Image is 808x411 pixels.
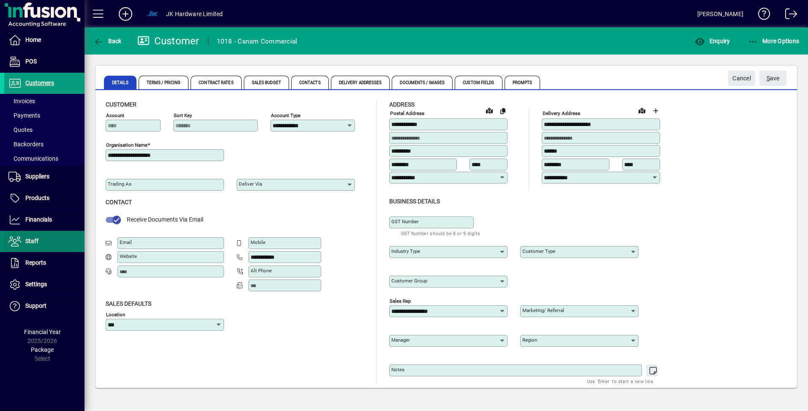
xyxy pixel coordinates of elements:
a: Suppliers [4,166,85,187]
span: Contract Rates [191,76,241,89]
button: Add [112,6,139,22]
button: Cancel [728,71,755,86]
span: Financial Year [24,329,61,335]
span: Delivery Addresses [331,76,390,89]
mat-label: Sort key [174,112,192,118]
span: Details [104,76,136,89]
span: Sales defaults [106,300,151,307]
span: Business details [389,198,440,205]
button: Profile [139,6,166,22]
mat-label: Customer type [522,248,555,254]
span: Settings [25,281,47,288]
mat-label: Marketing/ Referral [522,307,564,313]
a: Communications [4,151,85,166]
span: Enquiry [695,38,730,44]
span: Customer [106,101,136,108]
span: Suppliers [25,173,49,180]
div: Customer [137,34,199,48]
span: Custom Fields [455,76,502,89]
span: Receive Documents Via Email [127,216,203,223]
mat-label: Region [522,337,537,343]
span: S [767,75,770,82]
mat-label: GST Number [391,219,419,225]
mat-label: Account Type [271,112,300,118]
mat-label: Location [106,311,125,317]
div: JK Hardware Limited [166,7,223,21]
span: Sales Budget [244,76,289,89]
mat-label: Alt Phone [251,268,272,274]
span: Contacts [291,76,329,89]
span: Products [25,195,49,201]
a: Products [4,188,85,209]
span: Payments [8,112,40,119]
a: Home [4,30,85,51]
a: Logout [779,2,797,29]
a: Staff [4,231,85,252]
mat-label: Deliver via [239,181,262,187]
mat-label: Trading as [108,181,131,187]
div: 1018 - Canam Commercial [217,35,298,48]
span: Support [25,302,46,309]
a: Support [4,296,85,317]
span: Financials [25,216,52,223]
div: [PERSON_NAME] [697,7,743,21]
span: Staff [25,238,38,244]
span: Reports [25,259,46,266]
span: Invoices [8,98,35,104]
span: Back [93,38,122,44]
mat-label: Manager [391,337,410,343]
mat-label: Account [106,112,124,118]
a: Reports [4,252,85,274]
mat-label: Mobile [251,239,265,245]
span: Address [389,101,415,108]
mat-hint: Use 'Enter' to start a new line [587,376,653,386]
span: POS [25,58,37,65]
mat-label: Website [120,253,137,259]
a: Invoices [4,94,85,108]
button: Save [759,71,786,86]
a: Backorders [4,137,85,151]
mat-label: Email [120,239,132,245]
span: Quotes [8,126,33,133]
span: Home [25,36,41,43]
a: View on map [483,104,496,117]
span: Documents / Images [392,76,453,89]
span: Cancel [732,71,751,85]
a: Settings [4,274,85,295]
mat-hint: GST Number should be 8 or 9 digits [401,228,480,238]
a: POS [4,51,85,72]
mat-label: Sales rep [390,298,411,304]
span: Prompts [505,76,540,89]
span: ave [767,71,780,85]
button: Back [91,33,124,49]
button: Enquiry [693,33,732,49]
a: Financials [4,209,85,230]
button: More Options [746,33,802,49]
a: Knowledge Base [752,2,770,29]
span: Customers [25,79,54,86]
mat-label: Customer group [391,278,427,284]
button: Copy to Delivery address [496,104,510,118]
mat-label: Organisation name [106,142,147,148]
span: Communications [8,155,58,162]
mat-label: Notes [391,367,404,373]
a: View on map [635,104,649,117]
span: Terms / Pricing [139,76,189,89]
span: Backorders [8,141,44,148]
button: Choose address [649,104,662,118]
span: More Options [748,38,800,44]
span: Package [31,346,54,353]
a: Quotes [4,123,85,137]
mat-label: Industry type [391,248,420,254]
app-page-header-button: Back [85,33,131,49]
a: Payments [4,108,85,123]
span: Contact [106,199,132,205]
